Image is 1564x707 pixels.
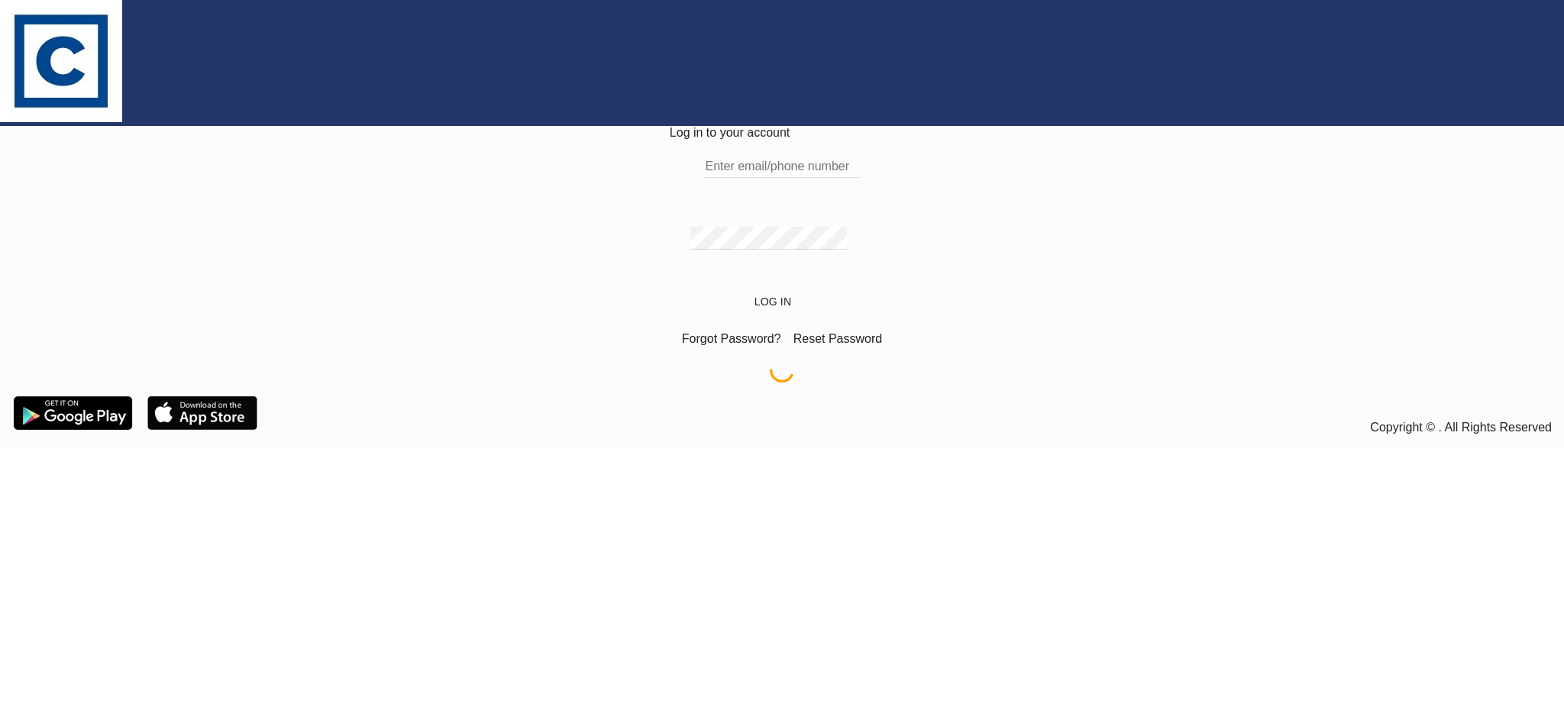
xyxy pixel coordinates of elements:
button: LOGIN [748,288,816,315]
div: Forgot Password? [676,326,787,352]
input: Enter email/phone number [704,155,861,178]
img: apple.png [146,395,259,431]
div: Copyright © . All Rights Reserved [265,415,1558,441]
div: Log in to your account [670,126,894,140]
div: Reset Password [787,326,889,352]
img: google.png [12,395,134,431]
md-icon: icon-eye-off [855,231,873,250]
